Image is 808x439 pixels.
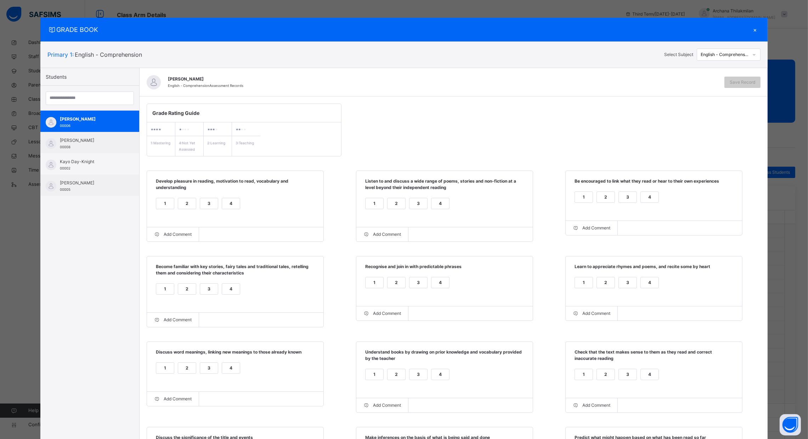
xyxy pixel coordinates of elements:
div: 4 [222,363,240,373]
div: Add Comment [147,313,199,327]
img: default.svg [46,181,56,191]
div: 1 [366,369,383,380]
span: Students [46,73,67,80]
div: 2 [388,198,405,209]
span: Understand books by drawing on prior knowledge and vocabulary provided by the teacher [363,349,526,367]
span: English - Comprehension [75,51,142,58]
i: ★ [212,128,215,131]
div: 4 [641,369,659,380]
div: English - Comprehension [701,51,749,58]
div: Add Comment [147,227,199,241]
i: ★ [156,128,158,131]
div: 1 [156,284,174,294]
div: 4 [431,198,449,209]
button: Open asap [780,414,801,435]
div: 1 [366,198,383,209]
div: × [750,25,761,34]
i: ★ [243,128,246,131]
div: 2 [388,277,405,288]
div: 2 [597,277,615,288]
div: 1 [156,198,174,209]
span: 1 : Mastering [151,141,170,145]
div: 2 [597,192,615,202]
span: [PERSON_NAME] [60,116,123,122]
i: ★ [187,128,189,131]
div: Select Subject [664,51,693,58]
span: 00005 [60,188,70,191]
span: Learn to appreciate rhymes and poems, and recite some by heart [573,263,735,275]
span: Primary 1 : [47,51,74,58]
div: Add Comment [356,306,408,321]
i: ★ [238,128,241,131]
div: Add Comment [356,398,408,412]
i: ★ [184,128,186,131]
span: Grade Rating Guide [152,109,336,117]
span: [PERSON_NAME] [168,76,717,82]
div: 4 [222,198,240,209]
div: 2 [597,369,615,380]
img: default.svg [147,75,161,89]
div: 2 [178,363,196,373]
div: 3 [619,277,637,288]
img: default.svg [46,160,56,170]
div: 1 [366,277,383,288]
span: English - Comprehension Assessment Records [168,84,243,88]
div: 4 [641,277,659,288]
div: Add Comment [356,227,408,241]
div: 1 [156,363,174,373]
div: 1 [575,277,593,288]
i: ★ [241,128,243,131]
span: Check that the text makes sense to them as they read and correct inaccurate reading [573,349,735,367]
span: Be encouraged to link what they read or hear to their own experiences [573,178,735,190]
span: Discuss word meanings, linking new meanings to those already known [154,349,316,361]
div: 4 [641,192,659,202]
i: ★ [179,128,181,131]
img: default.svg [46,117,56,128]
div: 1 [575,369,593,380]
div: Add Comment [566,398,618,412]
span: Recognise and join in with predictable phrases [363,263,526,275]
span: Kayo Day-Knight [60,159,123,165]
div: 3 [409,369,427,380]
i: ★ [215,128,217,131]
i: ★ [151,128,153,131]
span: 00002 [60,166,70,170]
div: 4 [222,284,240,294]
span: [PERSON_NAME] [60,137,123,144]
i: ★ [236,128,238,131]
div: 3 [200,198,218,209]
i: ★ [153,128,156,131]
div: 2 [178,198,196,209]
img: default.svg [46,138,56,149]
div: 3 [619,192,637,202]
i: ★ [210,128,212,131]
div: 2 [388,369,405,380]
div: 3 [200,363,218,373]
div: 4 [431,277,449,288]
div: 3 [409,198,427,209]
span: 00008 [60,145,70,149]
i: ★ [181,128,184,131]
span: [PERSON_NAME] [60,180,123,186]
span: 3 : Teaching [236,141,254,145]
span: Develop pleasure in reading, motivation to read, vocabulary and understanding [154,178,316,196]
div: Add Comment [566,306,618,321]
div: Add Comment [147,392,199,406]
div: 3 [200,284,218,294]
div: 1 [575,192,593,202]
i: ★ [207,128,210,131]
div: Add Comment [566,221,618,235]
div: 3 [619,369,637,380]
span: Become familiar with key stories, fairy tales and traditional tales, retelling them and consideri... [154,263,316,282]
span: 2 : Learning [207,141,225,145]
div: 2 [178,284,196,294]
div: 4 [431,369,449,380]
span: Save Record [730,79,755,85]
span: Listen to and discuss a wide range of poems, stories and non-fiction at a level beyond their inde... [363,178,526,196]
i: ★ [158,128,161,131]
span: 00006 [60,124,70,128]
span: GRADE BOOK [47,25,750,34]
div: 3 [409,277,427,288]
span: 4 : Not Yet Assessed [179,141,195,151]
